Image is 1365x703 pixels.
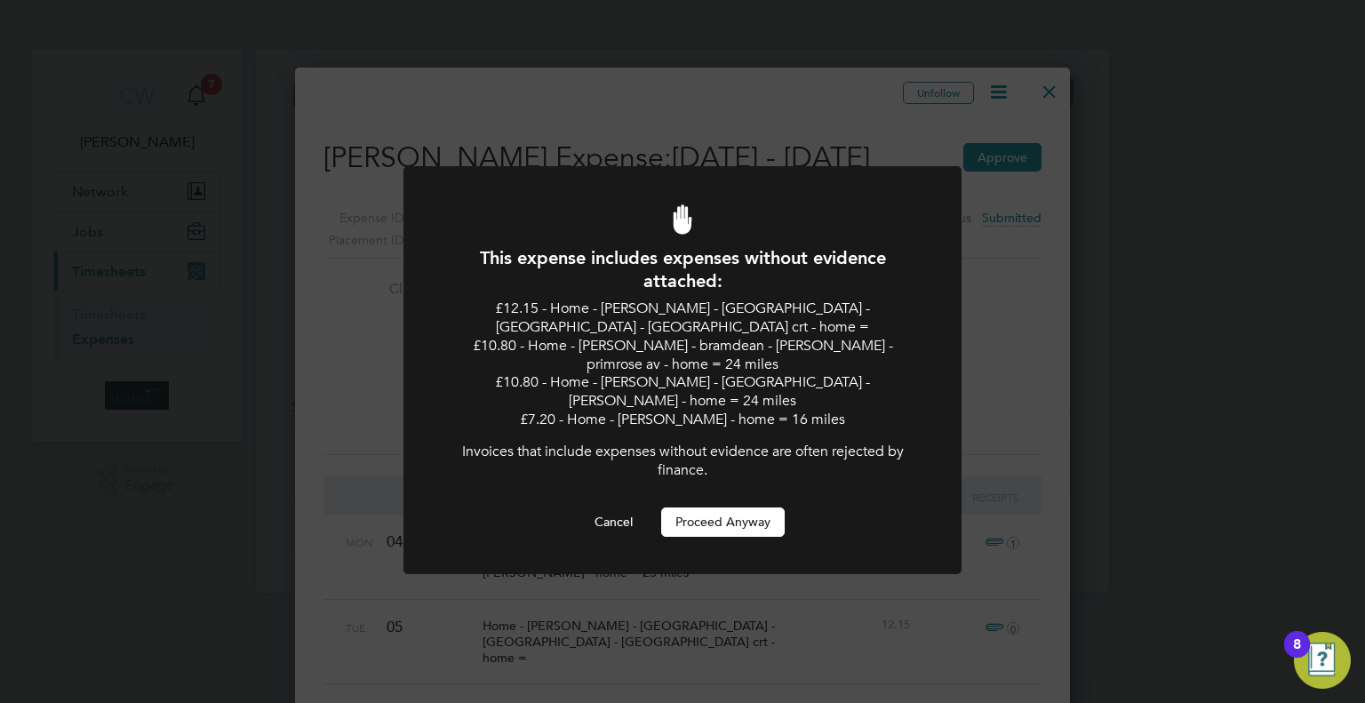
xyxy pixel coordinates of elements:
p: £12.15 - Home - [PERSON_NAME] - [GEOGRAPHIC_DATA] - [GEOGRAPHIC_DATA] - [GEOGRAPHIC_DATA] crt - h... [451,300,914,429]
button: Open Resource Center, 8 new notifications [1294,632,1351,689]
div: 8 [1293,644,1301,667]
p: Invoices that include expenses without evidence are often rejected by finance. [451,443,914,480]
h1: This expense includes expenses without evidence attached: [451,246,914,292]
button: Proceed Anyway [661,507,785,536]
button: Cancel [580,507,647,536]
